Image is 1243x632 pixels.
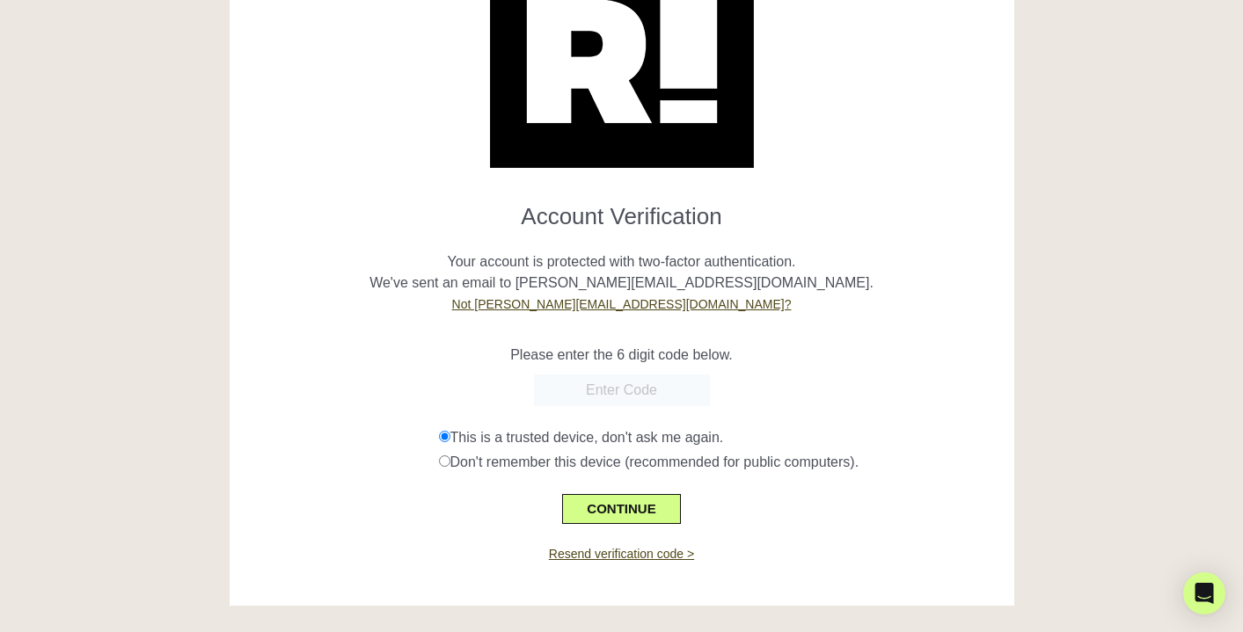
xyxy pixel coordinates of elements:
a: Resend verification code > [549,547,694,561]
input: Enter Code [534,374,710,406]
div: This is a trusted device, don't ask me again. [439,427,1001,448]
p: Your account is protected with two-factor authentication. We've sent an email to [PERSON_NAME][EM... [243,230,1001,315]
h1: Account Verification [243,189,1001,230]
button: CONTINUE [562,494,680,524]
a: Not [PERSON_NAME][EMAIL_ADDRESS][DOMAIN_NAME]? [452,297,792,311]
div: Don't remember this device (recommended for public computers). [439,452,1001,473]
div: Open Intercom Messenger [1183,572,1225,614]
p: Please enter the 6 digit code below. [243,345,1001,366]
